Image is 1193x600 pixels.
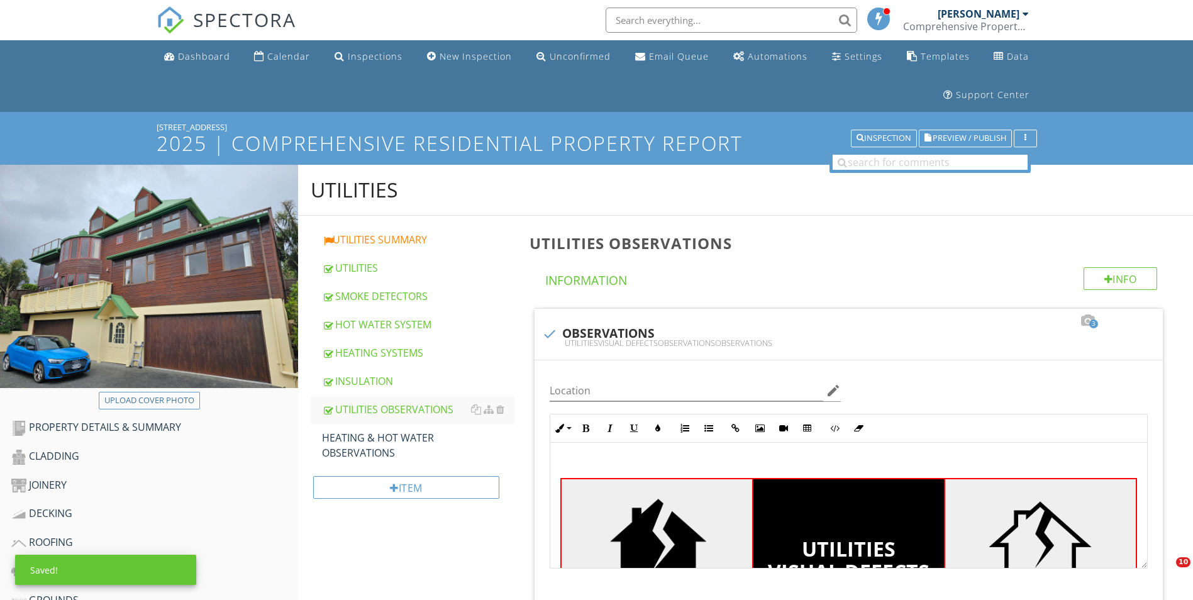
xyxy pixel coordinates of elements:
[1089,319,1098,328] span: 3
[598,416,622,440] button: Italic (Ctrl+I)
[1176,557,1190,567] span: 10
[311,177,398,203] div: UTILITIES
[11,535,298,551] div: ROOFING
[11,506,298,522] div: DECKING
[157,132,1037,154] h1: 2025 | COMPREHENSIVE RESIDENTIAL PROPERTY REPORT
[348,50,402,62] div: Inspections
[630,45,714,69] a: Email Queue
[322,317,514,332] div: HOT WATER SYSTEM
[322,232,514,247] div: UTILITIES SUMMARY
[550,50,611,62] div: Unconfirmed
[724,416,748,440] button: Insert Link (Ctrl+K)
[11,477,298,494] div: JOINERY
[851,131,917,143] a: Inspection
[249,45,315,69] a: Calendar
[1084,267,1158,290] div: Info
[11,564,298,580] div: STRUCTURE
[574,416,598,440] button: Bold (Ctrl+B)
[313,476,499,499] div: Item
[956,89,1029,101] div: Support Center
[989,45,1034,69] a: Data
[851,130,917,147] button: Inspection
[11,419,298,436] div: PROPERTY DETAILS & SUMMARY
[1150,557,1180,587] iframe: Intercom live chat
[845,50,882,62] div: Settings
[699,584,846,599] img: blank_3__copy__copy_5__copy.png
[823,416,846,440] button: Code View
[606,8,857,33] input: Search everything...
[608,491,707,591] img: noun_House_Damage_888954.png
[919,131,1012,143] a: Preview / Publish
[322,345,514,360] div: HEATING SYSTEMS
[157,6,184,34] img: The Best Home Inspection Software - Spectora
[796,416,819,440] button: Insert Table
[322,430,514,460] div: HEATING & HOT WATER OBSERVATIONS
[768,558,929,585] span: VISUAL DEFECTS
[422,45,517,69] a: New Inspection
[826,383,841,398] i: edit
[104,394,194,407] div: Upload cover photo
[550,381,824,401] input: Location
[440,50,512,62] div: New Inspection
[903,20,1029,33] div: Comprehensive Property Reports
[159,45,235,69] a: Dashboard
[988,489,1092,593] img: noun_House_Crack_888932.png
[330,45,408,69] a: Inspections
[802,535,896,562] span: UTILITIES
[99,392,200,409] button: Upload cover photo
[322,374,514,389] div: INSULATION
[530,235,1173,252] h3: UTILITIES OBSERVATIONS
[728,45,813,69] a: Automations (Basic)
[11,448,298,465] div: CLADDING
[157,17,296,43] a: SPECTORA
[322,260,514,275] div: UTILITIES
[919,130,1012,147] button: Preview / Publish
[1007,50,1029,62] div: Data
[322,289,514,304] div: SMOKE DETECTORS
[748,416,772,440] button: Insert Image (Ctrl+P)
[938,8,1019,20] div: [PERSON_NAME]
[902,45,975,69] a: Templates
[673,416,697,440] button: Ordered List
[846,416,870,440] button: Clear Formatting
[646,416,670,440] button: Colors
[157,122,1037,132] div: [STREET_ADDRESS]
[531,45,616,69] a: Unconfirmed
[833,155,1028,170] input: search for comments
[622,416,646,440] button: Underline (Ctrl+U)
[15,555,196,585] div: Saved!
[542,338,1155,348] div: UTILITIESVISUAL DEFECTSOBSERVATIONSOBSERVATIONS
[649,50,709,62] div: Email Queue
[550,416,574,440] button: Inline Style
[748,50,807,62] div: Automations
[545,267,1157,289] h4: Information
[545,584,692,599] img: blank_3__copy__copy_6__copy__copy__copy.png
[193,6,296,33] span: SPECTORA
[938,84,1035,107] a: Support Center
[178,50,230,62] div: Dashboard
[322,402,514,417] div: UTILITIES OBSERVATIONS
[933,135,1006,143] span: Preview / Publish
[697,416,721,440] button: Unordered List
[772,416,796,440] button: Insert Video
[267,50,310,62] div: Calendar
[852,584,999,599] img: blank_3__copy__copy_5__copy.png
[921,50,970,62] div: Templates
[827,45,887,69] a: Settings
[857,134,911,143] div: Inspection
